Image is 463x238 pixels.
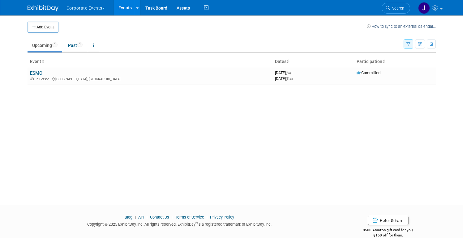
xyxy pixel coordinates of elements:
[210,215,234,219] a: Privacy Policy
[30,77,34,80] img: In-Person Event
[382,59,385,64] a: Sort by Participation Type
[28,220,332,227] div: Copyright © 2025 ExhibitDay, Inc. All rights reserved. ExhibitDay is a registered trademark of Ex...
[175,215,204,219] a: Terms of Service
[133,215,137,219] span: |
[28,5,58,11] img: ExhibitDay
[357,70,380,75] span: Committed
[341,223,436,238] div: $500 Amazon gift card for you,
[418,2,430,14] img: John Dauselt
[382,3,410,14] a: Search
[390,6,404,10] span: Search
[272,56,354,67] th: Dates
[63,40,87,51] a: Past1
[286,77,293,81] span: (Tue)
[125,215,132,219] a: Blog
[150,215,169,219] a: Contact Us
[354,56,436,67] th: Participation
[368,216,409,225] a: Refer & Earn
[341,233,436,238] div: $150 off for them.
[138,215,144,219] a: API
[36,77,51,81] span: In-Person
[30,76,270,81] div: [GEOGRAPHIC_DATA], [GEOGRAPHIC_DATA]
[28,56,272,67] th: Event
[77,42,83,47] span: 1
[205,215,209,219] span: |
[275,76,293,81] span: [DATE]
[286,59,289,64] a: Sort by Start Date
[52,42,58,47] span: 1
[145,215,149,219] span: |
[195,221,198,225] sup: ®
[275,70,293,75] span: [DATE]
[28,22,58,33] button: Add Event
[286,71,291,75] span: (Fri)
[170,215,174,219] span: |
[367,24,436,29] a: How to sync to an external calendar...
[41,59,44,64] a: Sort by Event Name
[30,70,42,76] a: ESMO
[28,40,62,51] a: Upcoming1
